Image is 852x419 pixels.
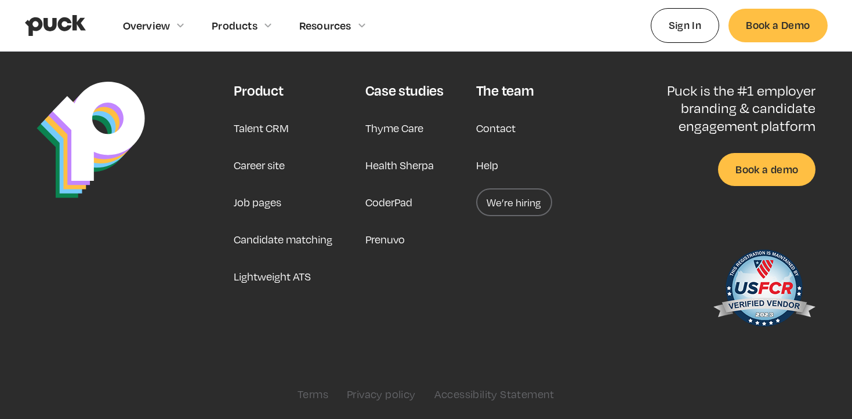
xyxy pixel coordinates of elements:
[234,114,289,142] a: Talent CRM
[365,225,405,253] a: Prenuvo
[37,82,145,198] img: Puck Logo
[234,82,283,99] div: Product
[234,151,285,179] a: Career site
[651,8,720,42] a: Sign In
[434,388,554,400] a: Accessibility Statement
[365,151,434,179] a: Health Sherpa
[234,263,311,290] a: Lightweight ATS
[365,82,444,99] div: Case studies
[212,19,258,32] div: Products
[123,19,171,32] div: Overview
[365,188,412,216] a: CoderPad
[234,225,332,253] a: Candidate matching
[299,19,351,32] div: Resources
[712,244,815,337] img: US Federal Contractor Registration System for Award Management Verified Vendor Seal
[629,82,815,134] p: Puck is the #1 employer branding & candidate engagement platform
[298,388,328,400] a: Terms
[718,153,815,186] a: Book a demo
[476,188,552,216] a: We’re hiring
[728,9,827,42] a: Book a Demo
[476,151,498,179] a: Help
[365,114,423,142] a: Thyme Care
[476,114,516,142] a: Contact
[476,82,534,99] div: The team
[234,188,281,216] a: Job pages
[347,388,416,400] a: Privacy policy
